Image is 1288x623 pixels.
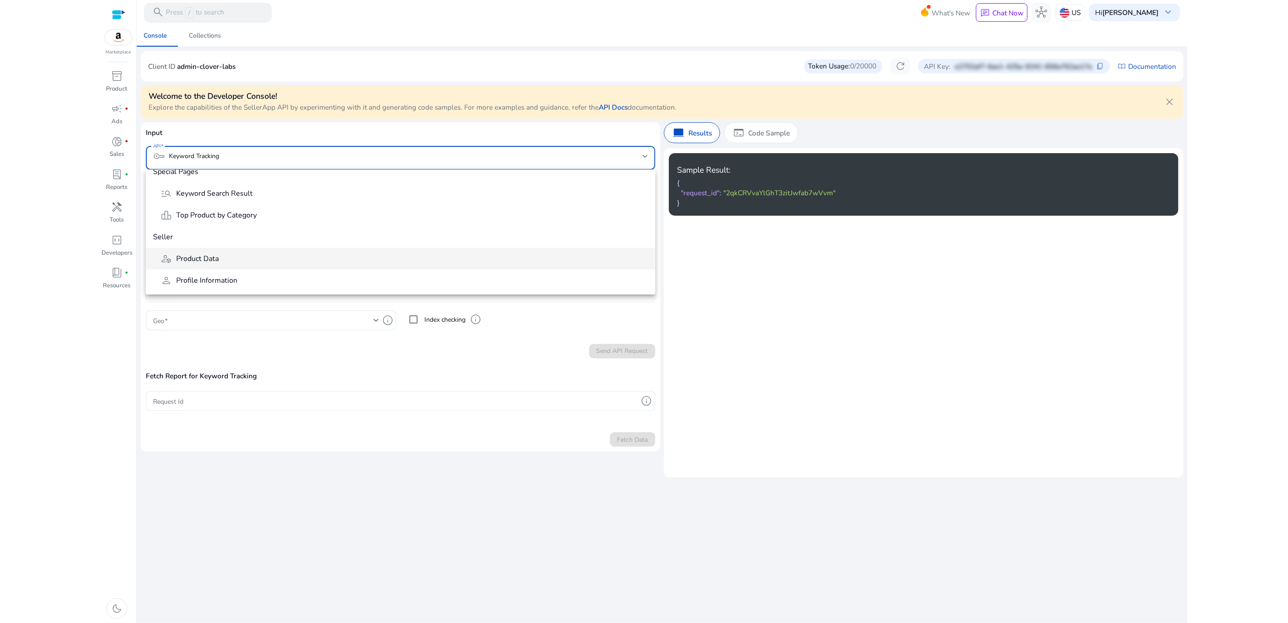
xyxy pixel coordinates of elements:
span: Special Pages [153,167,648,177]
span: Keyword Search Result [176,188,253,198]
span: leaderboard [160,209,172,221]
span: Top Product by Category [176,210,257,220]
span: deployed_code_account [160,253,172,265]
span: Profile Information [176,275,237,285]
span: manage_search [160,188,172,199]
span: Seller [153,232,648,242]
span: person [160,275,172,286]
span: Product Data [176,254,219,264]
